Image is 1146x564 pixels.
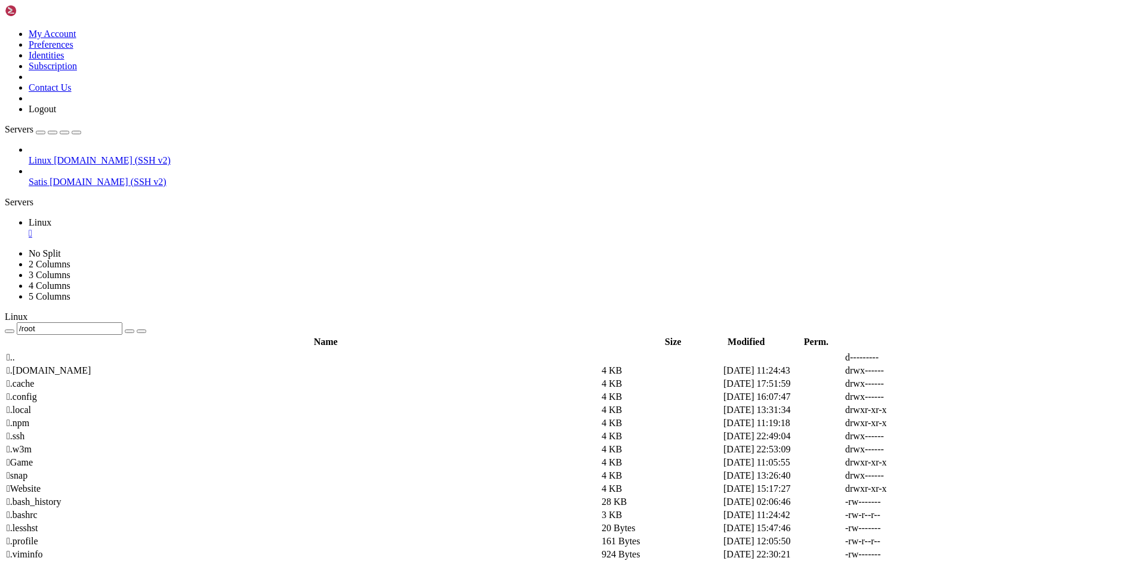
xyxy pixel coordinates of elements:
[845,365,965,377] td: drwx------
[601,404,722,416] td: 4 KB
[29,29,76,39] a: My Account
[6,336,645,348] th: Name: activate to sort column descending
[845,470,965,482] td: drwx------
[723,470,843,482] td: [DATE] 13:26:40
[845,522,965,534] td: -rw-------
[29,217,51,227] span: Linux
[7,457,33,467] span: Game
[845,417,965,429] td: drwxr-xr-x
[845,548,965,560] td: -rw-------
[29,50,64,60] a: Identities
[7,418,29,428] span: .npm
[7,483,41,494] span: Website
[7,549,10,559] span: 
[723,496,843,508] td: [DATE] 02:06:46
[845,378,965,390] td: drwx------
[7,497,10,507] span: 
[7,352,10,362] span: 
[29,39,73,50] a: Preferences
[29,270,70,280] a: 3 Columns
[601,483,722,495] td: 4 KB
[7,457,10,467] span: 
[723,443,843,455] td: [DATE] 22:53:09
[7,549,43,559] span: .viminfo
[7,431,24,441] span: .ssh
[7,523,38,533] span: .lesshst
[723,535,843,547] td: [DATE] 12:05:50
[845,443,965,455] td: drwx------
[29,177,47,187] span: Satis
[7,470,10,480] span: 
[601,535,722,547] td: 161 Bytes
[29,281,70,291] a: 4 Columns
[723,430,843,442] td: [DATE] 22:49:04
[601,457,722,469] td: 4 KB
[54,155,171,165] span: [DOMAIN_NAME] (SSH v2)
[7,418,10,428] span: 
[29,228,1141,239] a: 
[7,378,10,389] span: 
[17,322,122,335] input: Current Folder
[845,483,965,495] td: drwxr-xr-x
[601,378,722,390] td: 4 KB
[29,291,70,301] a: 5 Columns
[845,457,965,469] td: drwxr-xr-x
[50,177,167,187] span: [DOMAIN_NAME] (SSH v2)
[845,535,965,547] td: -rw-r--r--
[723,522,843,534] td: [DATE] 15:47:46
[793,336,840,348] th: Perm.: activate to sort column ascending
[7,365,91,375] span: .[DOMAIN_NAME]
[7,392,10,402] span: 
[29,61,77,71] a: Subscription
[601,509,722,521] td: 3 KB
[601,365,722,377] td: 4 KB
[5,5,73,17] img: Shellngn
[723,391,843,403] td: [DATE] 16:07:47
[723,417,843,429] td: [DATE] 11:19:18
[7,378,34,389] span: .cache
[29,155,51,165] span: Linux
[29,166,1141,187] li: Satis [DOMAIN_NAME] (SSH v2)
[723,457,843,469] td: [DATE] 11:05:55
[29,217,1141,239] a: Linux
[29,155,1141,166] a: Linux [DOMAIN_NAME] (SSH v2)
[7,510,10,520] span: 
[845,404,965,416] td: drwxr-xr-x
[723,548,843,560] td: [DATE] 22:30:21
[29,82,72,93] a: Contact Us
[601,417,722,429] td: 4 KB
[29,144,1141,166] li: Linux [DOMAIN_NAME] (SSH v2)
[5,197,1141,208] div: Servers
[646,336,699,348] th: Size: activate to sort column ascending
[7,536,38,546] span: .profile
[601,443,722,455] td: 4 KB
[601,548,722,560] td: 924 Bytes
[5,124,33,134] span: Servers
[723,378,843,390] td: [DATE] 17:51:59
[7,497,61,507] span: .bash_history
[845,430,965,442] td: drwx------
[7,444,32,454] span: .w3m
[7,483,10,494] span: 
[845,509,965,521] td: -rw-r--r--
[723,509,843,521] td: [DATE] 11:24:42
[723,483,843,495] td: [DATE] 15:17:27
[7,536,10,546] span: 
[5,312,27,322] span: Linux
[7,365,10,375] span: 
[29,259,70,269] a: 2 Columns
[29,248,61,258] a: No Split
[701,336,792,348] th: Modified: activate to sort column ascending
[5,124,81,134] a: Servers
[601,522,722,534] td: 20 Bytes
[7,405,31,415] span: .local
[7,405,10,415] span: 
[601,430,722,442] td: 4 KB
[723,404,843,416] td: [DATE] 13:31:34
[7,510,38,520] span: .bashrc
[601,470,722,482] td: 4 KB
[29,177,1141,187] a: Satis [DOMAIN_NAME] (SSH v2)
[29,104,56,114] a: Logout
[845,496,965,508] td: -rw-------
